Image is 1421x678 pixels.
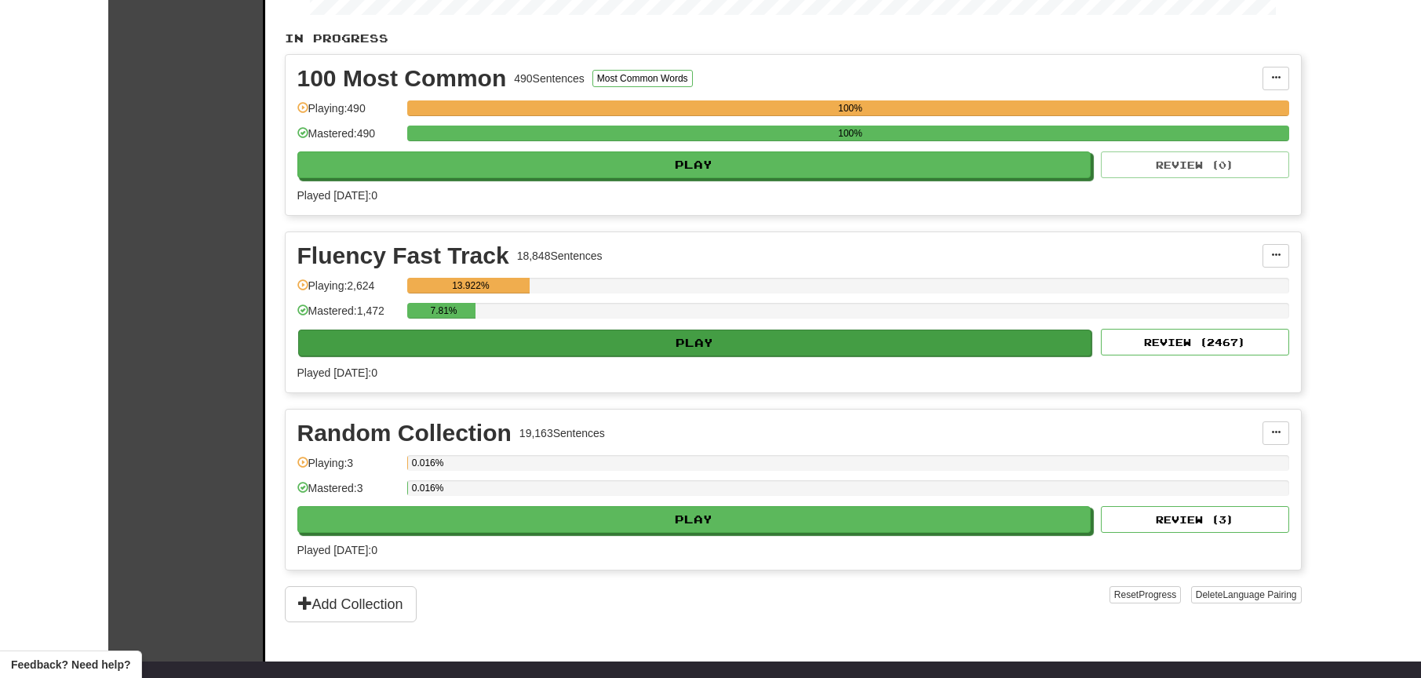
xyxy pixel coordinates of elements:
div: 100% [412,126,1289,141]
div: Playing: 490 [297,100,399,126]
div: 100% [412,100,1289,116]
div: 7.81% [412,303,476,319]
div: Mastered: 1,472 [297,303,399,329]
span: Played [DATE]: 0 [297,366,377,379]
div: 100 Most Common [297,67,507,90]
div: Random Collection [297,421,512,445]
span: Played [DATE]: 0 [297,544,377,556]
div: Fluency Fast Track [297,244,509,268]
div: Playing: 2,624 [297,278,399,304]
button: Review (2467) [1101,329,1289,355]
button: ResetProgress [1109,586,1181,603]
div: 490 Sentences [514,71,585,86]
button: DeleteLanguage Pairing [1191,586,1302,603]
button: Review (3) [1101,506,1289,533]
div: 19,163 Sentences [519,425,605,441]
div: Mastered: 490 [297,126,399,151]
button: Most Common Words [592,70,693,87]
button: Play [297,151,1091,178]
span: Progress [1139,589,1176,600]
button: Play [297,506,1091,533]
span: Language Pairing [1222,589,1296,600]
div: Playing: 3 [297,455,399,481]
button: Play [298,330,1092,356]
button: Add Collection [285,586,417,622]
div: 18,848 Sentences [517,248,603,264]
p: In Progress [285,31,1302,46]
div: Mastered: 3 [297,480,399,506]
button: Review (0) [1101,151,1289,178]
span: Open feedback widget [11,657,130,673]
span: Played [DATE]: 0 [297,189,377,202]
div: 13.922% [412,278,530,293]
